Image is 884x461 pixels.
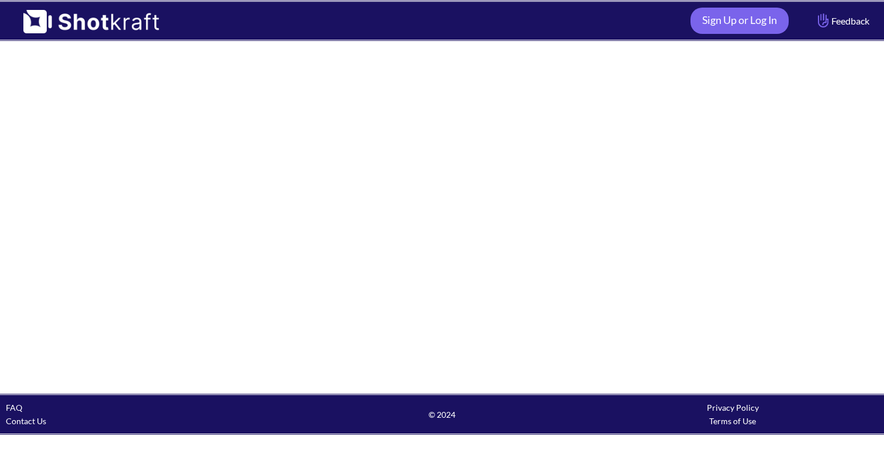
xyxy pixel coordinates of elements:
[815,11,831,30] img: Hand Icon
[690,8,789,34] a: Sign Up or Log In
[6,403,22,413] a: FAQ
[6,416,46,426] a: Contact Us
[588,414,878,428] div: Terms of Use
[296,408,587,421] span: © 2024
[588,401,878,414] div: Privacy Policy
[815,14,869,27] span: Feedback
